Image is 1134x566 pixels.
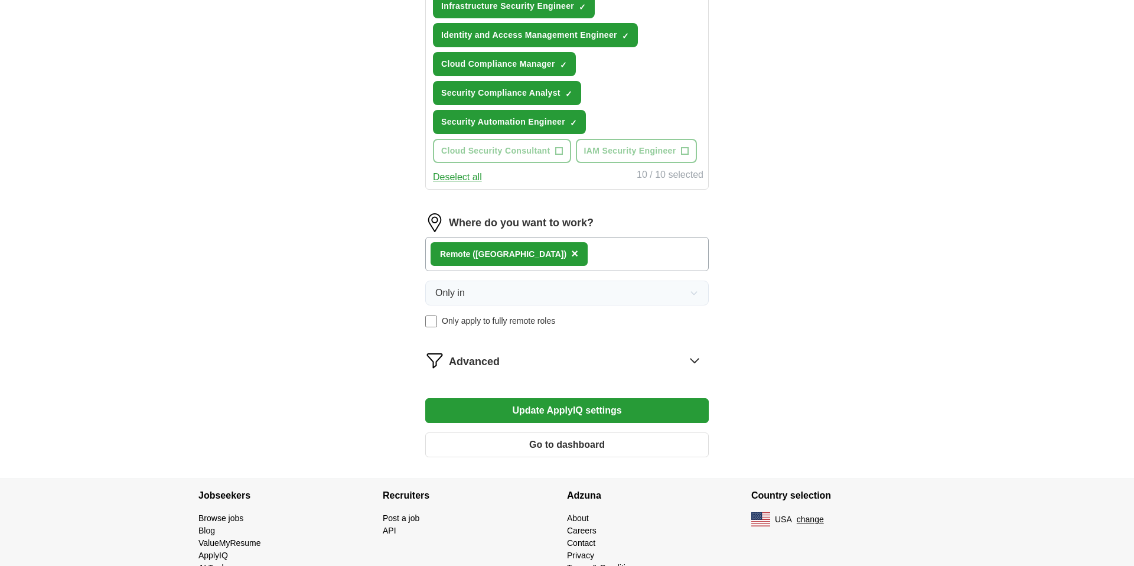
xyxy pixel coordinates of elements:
button: IAM Security Engineer [576,139,697,163]
span: IAM Security Engineer [584,145,676,157]
span: ✓ [570,118,577,128]
span: Cloud Security Consultant [441,145,550,157]
button: Cloud Compliance Manager✓ [433,52,576,76]
a: About [567,513,589,523]
img: location.png [425,213,444,232]
button: Deselect all [433,170,482,184]
span: Identity and Access Management Engineer [441,29,617,41]
a: ApplyIQ [198,551,228,560]
input: Only apply to fully remote roles [425,315,437,327]
a: Post a job [383,513,419,523]
a: API [383,526,396,535]
label: Where do you want to work? [449,215,594,231]
button: Identity and Access Management Engineer✓ [433,23,638,47]
a: Browse jobs [198,513,243,523]
span: Advanced [449,354,500,370]
button: Update ApplyIQ settings [425,398,709,423]
h4: Country selection [751,479,936,512]
img: filter [425,351,444,370]
a: Blog [198,526,215,535]
a: Privacy [567,551,594,560]
span: ✓ [565,89,572,99]
span: Only in [435,286,465,300]
div: Remote ([GEOGRAPHIC_DATA]) [440,248,566,261]
div: 10 / 10 selected [637,168,703,184]
span: Cloud Compliance Manager [441,58,555,70]
button: Go to dashboard [425,432,709,457]
span: ✓ [622,31,629,41]
span: Security Automation Engineer [441,116,565,128]
a: Careers [567,526,597,535]
button: change [797,513,824,526]
a: ValueMyResume [198,538,261,548]
span: Only apply to fully remote roles [442,315,555,327]
span: USA [775,513,792,526]
span: ✓ [560,60,567,70]
button: Security Compliance Analyst✓ [433,81,581,105]
a: Contact [567,538,595,548]
span: × [571,247,578,260]
button: Only in [425,281,709,305]
button: × [571,245,578,263]
img: US flag [751,512,770,526]
button: Cloud Security Consultant [433,139,571,163]
span: ✓ [579,2,586,12]
span: Security Compliance Analyst [441,87,561,99]
button: Security Automation Engineer✓ [433,110,586,134]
